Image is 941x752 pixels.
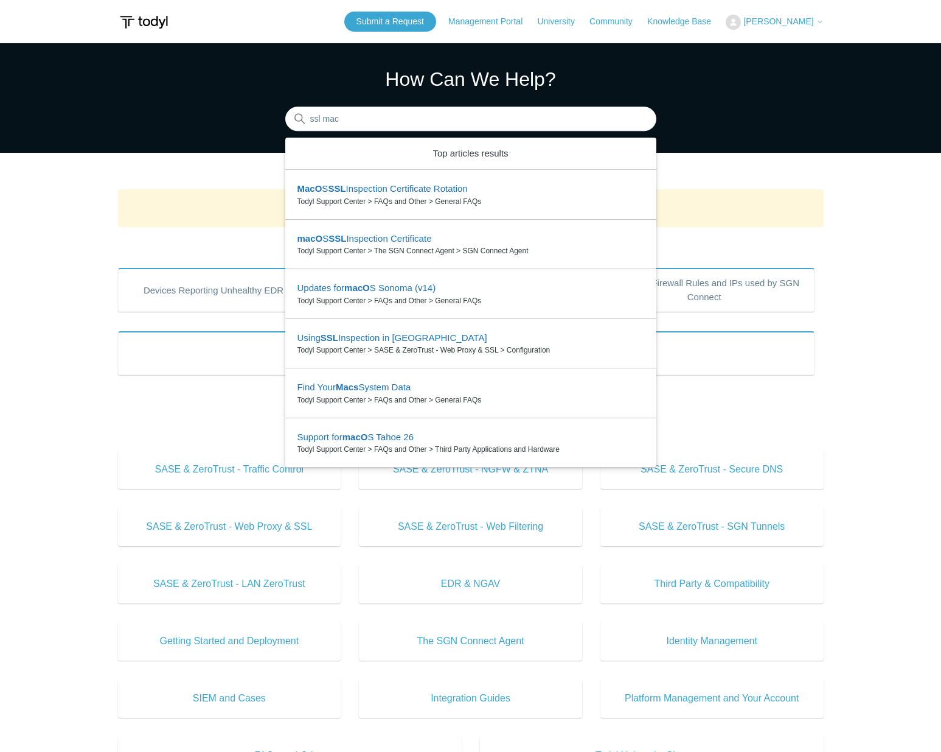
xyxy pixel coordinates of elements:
span: SASE & ZeroTrust - LAN ZeroTrust [136,577,323,591]
zd-autocomplete-breadcrumbs-multibrand: Todyl Support Center > FAQs and Other > Third Party Applications and Hardware [297,444,644,455]
a: SASE & ZeroTrust - Secure DNS [600,450,824,489]
em: SSL [328,183,345,194]
a: Knowledge Base [647,15,723,28]
button: [PERSON_NAME] [726,15,823,30]
a: SASE & ZeroTrust - Web Filtering [359,507,582,546]
span: Identity Management [619,634,805,648]
span: Platform Management and Your Account [619,691,805,706]
h2: Popular Articles [118,237,824,257]
a: SASE & ZeroTrust - SGN Tunnels [600,507,824,546]
span: SASE & ZeroTrust - Traffic Control [136,462,323,477]
span: The SGN Connect Agent [377,634,564,648]
span: EDR & NGAV [377,577,564,591]
h2: Knowledge Base [118,424,824,444]
a: The SGN Connect Agent [359,622,582,661]
em: SSL [321,332,338,343]
em: MacO [297,183,322,194]
em: Macs [336,382,359,392]
zd-autocomplete-breadcrumbs-multibrand: Todyl Support Center > FAQs and Other > General FAQs [297,295,644,306]
em: macO [344,283,370,293]
zd-autocomplete-breadcrumbs-multibrand: Todyl Support Center > SASE & ZeroTrust - Web Proxy & SSL > Configuration [297,345,644,356]
em: macO [297,233,323,244]
zd-autocomplete-title-multibrand: Suggested result 6 Support for macOS Tahoe 26 [297,432,414,445]
zd-autocomplete-breadcrumbs-multibrand: Todyl Support Center > The SGN Connect Agent > SGN Connect Agent [297,245,644,256]
a: Identity Management [600,622,824,661]
input: Search [285,107,656,132]
a: EDR & NGAV [359,564,582,603]
a: Integration Guides [359,679,582,718]
span: [PERSON_NAME] [743,16,813,26]
zd-autocomplete-title-multibrand: Suggested result 1 MacOS SSL Inspection Certificate Rotation [297,183,468,196]
span: SASE & ZeroTrust - Web Filtering [377,519,564,534]
img: Todyl Support Center Help Center home page [118,11,170,33]
a: SASE & ZeroTrust - Web Proxy & SSL [118,507,341,546]
zd-autocomplete-title-multibrand: Suggested result 5 Find Your Macs System Data [297,382,411,395]
zd-autocomplete-title-multibrand: Suggested result 3 Updates for macOS Sonoma (v14) [297,283,436,295]
span: SIEM and Cases [136,691,323,706]
span: SASE & ZeroTrust - Web Proxy & SSL [136,519,323,534]
span: SASE & ZeroTrust - SGN Tunnels [619,519,805,534]
a: Third Party & Compatibility [600,564,824,603]
a: Getting Started and Deployment [118,622,341,661]
zd-autocomplete-breadcrumbs-multibrand: Todyl Support Center > FAQs and Other > General FAQs [297,196,644,207]
a: Product Updates [118,331,814,375]
span: SASE & ZeroTrust - NGFW & ZTNA [377,462,564,477]
a: Management Portal [448,15,535,28]
zd-autocomplete-title-multibrand: Suggested result 4 Using SSL Inspection in Todyl [297,332,487,345]
a: SASE & ZeroTrust - Traffic Control [118,450,341,489]
a: Submit a Request [344,12,436,32]
a: Outbound Firewall Rules and IPs used by SGN Connect [594,268,814,312]
em: SSL [328,233,346,244]
zd-autocomplete-title-multibrand: Suggested result 2 macOS SSL Inspection Certificate [297,233,432,246]
a: SASE & ZeroTrust - NGFW & ZTNA [359,450,582,489]
a: SASE & ZeroTrust - LAN ZeroTrust [118,564,341,603]
a: Devices Reporting Unhealthy EDR States [118,268,338,312]
zd-autocomplete-header: Top articles results [285,138,656,170]
a: SIEM and Cases [118,679,341,718]
a: Community [589,15,645,28]
h1: How Can We Help? [285,65,656,94]
zd-autocomplete-breadcrumbs-multibrand: Todyl Support Center > FAQs and Other > General FAQs [297,395,644,406]
a: Platform Management and Your Account [600,679,824,718]
span: Getting Started and Deployment [136,634,323,648]
a: University [537,15,586,28]
span: Third Party & Compatibility [619,577,805,591]
em: macO [342,432,368,442]
span: SASE & ZeroTrust - Secure DNS [619,462,805,477]
span: Integration Guides [377,691,564,706]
